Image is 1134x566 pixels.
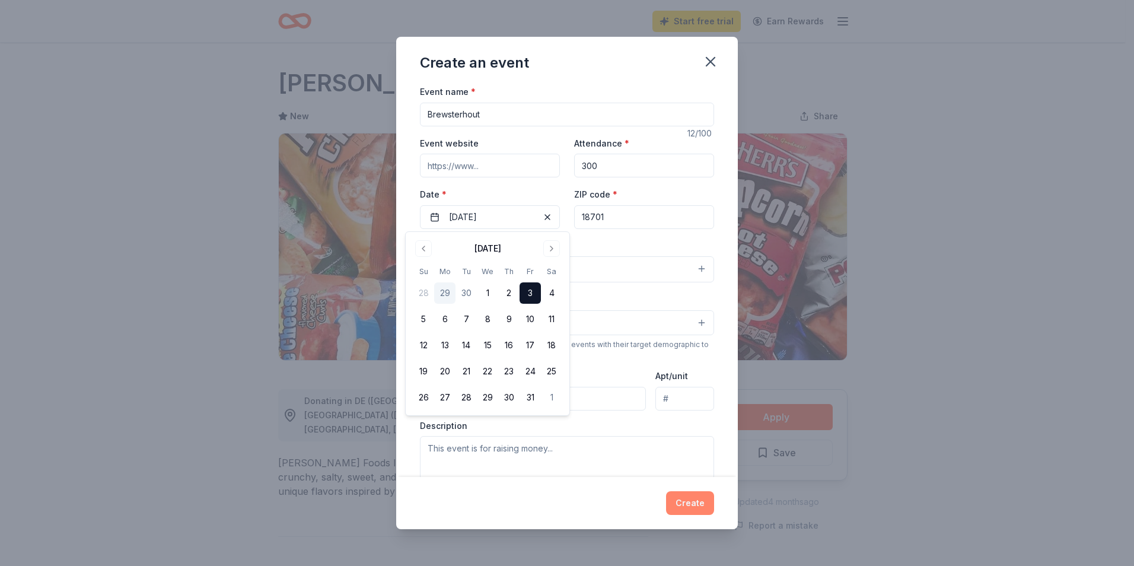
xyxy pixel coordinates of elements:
[413,387,434,408] button: 26
[455,387,477,408] button: 28
[455,361,477,382] button: 21
[520,387,541,408] button: 31
[415,240,432,257] button: Go to previous month
[413,361,434,382] button: 19
[520,335,541,356] button: 17
[666,491,714,515] button: Create
[420,138,479,150] label: Event website
[477,282,498,304] button: 1
[474,241,501,256] div: [DATE]
[420,103,714,126] input: Spring Fundraiser
[498,282,520,304] button: 2
[455,309,477,330] button: 7
[574,154,714,177] input: 20
[413,265,434,278] th: Sunday
[498,387,520,408] button: 30
[520,265,541,278] th: Friday
[498,265,520,278] th: Thursday
[413,309,434,330] button: 5
[687,126,714,141] div: 12 /100
[434,265,455,278] th: Monday
[520,282,541,304] button: 3
[498,335,520,356] button: 16
[498,309,520,330] button: 9
[434,282,455,304] button: 29
[543,240,560,257] button: Go to next month
[413,335,434,356] button: 12
[541,335,562,356] button: 18
[541,309,562,330] button: 11
[455,282,477,304] button: 30
[574,138,629,150] label: Attendance
[477,309,498,330] button: 8
[420,205,560,229] button: [DATE]
[541,387,562,408] button: 1
[434,387,455,408] button: 27
[477,265,498,278] th: Wednesday
[420,189,560,201] label: Date
[455,265,477,278] th: Tuesday
[477,361,498,382] button: 22
[434,335,455,356] button: 13
[420,420,467,432] label: Description
[541,361,562,382] button: 25
[420,154,560,177] input: https://www...
[498,361,520,382] button: 23
[541,282,562,304] button: 4
[574,189,617,201] label: ZIP code
[434,361,455,382] button: 20
[420,53,529,72] div: Create an event
[434,309,455,330] button: 6
[477,387,498,408] button: 29
[655,370,688,382] label: Apt/unit
[520,309,541,330] button: 10
[455,335,477,356] button: 14
[477,335,498,356] button: 15
[574,205,714,229] input: 12345 (U.S. only)
[655,387,714,411] input: #
[541,265,562,278] th: Saturday
[520,361,541,382] button: 24
[420,86,476,98] label: Event name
